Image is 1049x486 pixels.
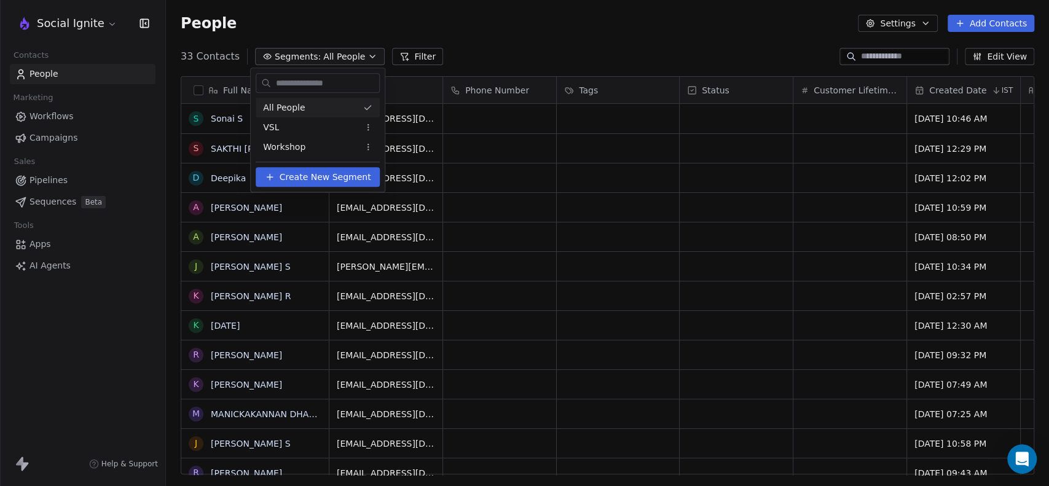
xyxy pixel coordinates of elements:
span: [DATE] 10:59 PM [914,202,986,214]
span: [EMAIL_ADDRESS][DOMAIN_NAME] [337,202,435,214]
span: [EMAIL_ADDRESS][DOMAIN_NAME] [337,408,435,420]
span: [EMAIL_ADDRESS][DOMAIN_NAME] [337,172,435,184]
span: [EMAIL_ADDRESS][DOMAIN_NAME] [337,349,435,361]
span: [EMAIL_ADDRESS][DOMAIN_NAME] [337,143,435,155]
span: [DATE] 08:50 PM [914,231,986,243]
span: All People [263,101,305,114]
span: [EMAIL_ADDRESS][DOMAIN_NAME] [337,290,435,302]
span: [EMAIL_ADDRESS][DOMAIN_NAME] [337,378,435,391]
span: [EMAIL_ADDRESS][DOMAIN_NAME] [337,231,435,243]
span: [EMAIL_ADDRESS][DOMAIN_NAME] [337,467,435,479]
span: [EMAIL_ADDRESS][DOMAIN_NAME] [337,437,435,450]
span: Create New Segment [280,171,371,184]
span: [DATE] 07:25 AM [914,408,987,420]
span: [DATE] 07:49 AM [914,378,987,391]
span: VSL [263,121,279,134]
span: [DATE] 12:29 PM [914,143,986,155]
span: [DATE] 10:58 PM [914,437,986,450]
span: [DATE] 10:46 AM [914,112,987,125]
span: [DATE] 02:57 PM [914,290,986,302]
span: [DATE] 12:02 PM [914,172,986,184]
button: Create New Segment [256,167,380,187]
span: [DATE] 09:32 PM [914,349,986,361]
div: Suggestions [256,98,380,157]
span: [EMAIL_ADDRESS][DOMAIN_NAME] [337,112,435,125]
span: [DATE] 12:30 AM [914,319,987,332]
span: [DATE] 09:43 AM [914,467,987,479]
span: [PERSON_NAME][EMAIL_ADDRESS][DOMAIN_NAME] [337,261,435,273]
span: [DATE] 10:34 PM [914,261,986,273]
span: Workshop [263,141,305,154]
span: [EMAIL_ADDRESS][DOMAIN_NAME] [337,319,435,332]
